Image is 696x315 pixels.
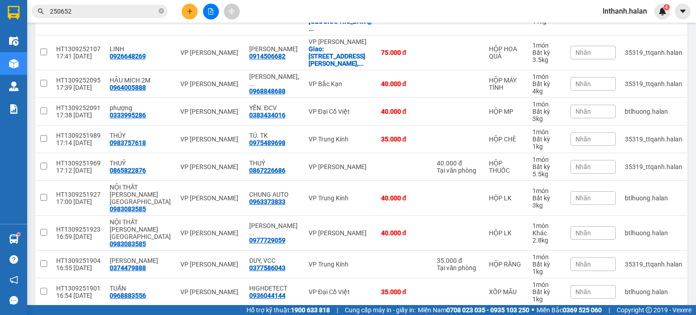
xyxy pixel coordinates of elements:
[489,77,523,91] div: HỘP MÁY TÍNH
[110,84,146,91] div: 0964005888
[532,56,561,63] div: 3.5 kg
[249,111,285,119] div: 0383434016
[575,194,591,202] span: Nhãn
[536,305,602,315] span: Miền Bắc
[625,49,682,56] div: 35319_ttqanh.halan
[563,306,602,314] strong: 0369 525 060
[180,136,240,143] div: VP [PERSON_NAME]
[56,104,101,111] div: HT1309252091
[187,8,193,15] span: plus
[575,288,591,296] span: Nhãn
[532,128,561,136] div: 1 món
[110,53,146,60] div: 0926648269
[249,198,285,205] div: 0963373833
[625,261,682,268] div: 35319_ttqanh.halan
[532,308,534,312] span: ⚪️
[10,296,18,305] span: message
[532,237,561,244] div: 2.8 kg
[625,229,682,237] div: btlhuong.halan
[249,285,300,292] div: HIGHDETECT
[203,4,219,19] button: file-add
[532,281,561,288] div: 1 món
[8,6,19,19] img: logo-vxr
[532,296,561,303] div: 1 kg
[532,268,561,275] div: 1 kg
[575,261,591,268] span: Nhãn
[489,108,523,115] div: HỘP MP
[381,108,428,115] div: 40.000 đ
[532,202,561,209] div: 3 kg
[532,222,561,229] div: 1 món
[110,77,171,84] div: HẬU MỊCH 2M
[56,53,101,60] div: 17:41 [DATE]
[249,104,300,111] div: YẾN. ĐCV
[309,108,372,115] div: VP Đại Cồ Việt
[9,82,19,91] img: warehouse-icon
[381,136,428,143] div: 35.000 đ
[249,229,255,237] span: ...
[625,163,682,170] div: 35319_ttqanh.halan
[309,163,372,170] div: VP [PERSON_NAME]
[358,60,364,67] span: ...
[437,264,479,271] div: Tại văn phòng
[56,111,101,119] div: 17:38 [DATE]
[56,139,101,146] div: 17:14 [DATE]
[110,257,171,264] div: PHƯƠNG GIANG
[110,167,146,174] div: 0865822876
[56,132,101,139] div: HT1309251989
[532,42,561,49] div: 1 món
[110,104,171,111] div: phượng
[575,49,591,56] span: Nhãn
[56,292,101,299] div: 16:54 [DATE]
[180,80,240,87] div: VP [PERSON_NAME]
[56,233,101,240] div: 16:59 [DATE]
[249,45,300,53] div: MINH HỒNG
[249,73,300,87] div: MINH THUỲ, BK
[56,226,101,233] div: HT1309251923
[532,261,561,268] div: Bất kỳ
[180,194,240,202] div: VP [PERSON_NAME]
[56,167,101,174] div: 17:12 [DATE]
[249,132,300,139] div: TÚ. TK
[249,222,300,237] div: QUANG MINH (ngần)
[658,7,667,15] img: icon-new-feature
[532,288,561,296] div: Bất kỳ
[110,205,146,213] div: 0983083585
[309,261,372,268] div: VP Trung Kính
[625,288,682,296] div: btlhuong.halan
[381,229,428,237] div: 40.000 đ
[10,276,18,284] span: notification
[532,108,561,115] div: Bất kỳ
[17,233,20,236] sup: 1
[575,136,591,143] span: Nhãn
[180,229,240,237] div: VP [PERSON_NAME]
[575,108,591,115] span: Nhãn
[489,136,523,143] div: HỘP CHÈ
[532,163,561,170] div: Bất kỳ
[595,5,654,17] span: lnthanh.halan
[532,253,561,261] div: 1 món
[110,139,146,146] div: 0983757618
[489,160,523,174] div: HỘP THUỐC
[418,305,529,315] span: Miền Nam
[532,73,561,80] div: 1 món
[110,264,146,271] div: 0374479888
[110,111,146,119] div: 0333995286
[249,191,300,198] div: CHUNG AUTO
[446,306,529,314] strong: 0708 023 035 - 0935 103 250
[532,187,561,194] div: 1 món
[10,255,18,264] span: question-circle
[182,4,198,19] button: plus
[56,77,101,84] div: HT1309252095
[56,264,101,271] div: 16:55 [DATE]
[249,167,285,174] div: 0867226686
[665,4,668,10] span: 4
[110,218,171,240] div: NỘI THẤT OTO THÁI DƯƠNG
[646,307,652,313] span: copyright
[437,167,479,174] div: Tại văn phòng
[110,285,171,292] div: TUẤN
[489,45,523,60] div: HỘP HOA QUẢ
[489,261,523,268] div: HỘP RĂNG
[50,6,157,16] input: Tìm tên, số ĐT hoặc mã đơn
[381,288,428,296] div: 35.000 đ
